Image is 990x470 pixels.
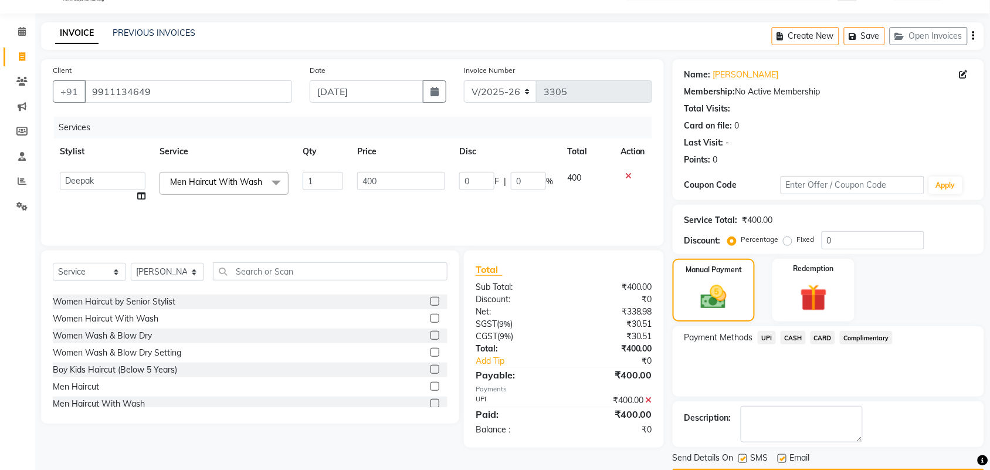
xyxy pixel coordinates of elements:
div: ₹400.00 [742,214,773,226]
input: Search by Name/Mobile/Email/Code [84,80,292,103]
label: Fixed [797,234,815,245]
span: Email [790,452,810,466]
a: x [262,177,267,187]
span: CARD [811,331,836,344]
span: | [504,175,506,188]
div: ₹0 [564,293,661,306]
div: Discount: [684,235,721,247]
label: Manual Payment [686,265,742,275]
span: CGST [476,331,497,341]
button: Open Invoices [890,27,968,45]
div: ₹400.00 [564,368,661,382]
button: Save [844,27,885,45]
a: [PERSON_NAME] [713,69,779,81]
a: PREVIOUS INVOICES [113,28,195,38]
th: Stylist [53,138,152,165]
div: Membership: [684,86,735,98]
img: _cash.svg [693,282,735,312]
div: Name: [684,69,711,81]
div: Men Haircut [53,381,99,393]
label: Redemption [794,263,834,274]
div: Services [54,117,661,138]
span: 400 [567,173,581,183]
div: ₹400.00 [564,407,661,421]
div: 0 [713,154,718,166]
div: Boy Kids Haircut (Below 5 Years) [53,364,177,376]
div: ( ) [467,318,564,330]
div: Payable: [467,368,564,382]
span: UPI [758,331,776,344]
div: Women Haircut by Senior Stylist [53,296,175,308]
span: 9% [499,319,510,329]
div: ₹30.51 [564,318,661,330]
input: Search or Scan [213,262,447,280]
label: Percentage [741,234,779,245]
span: Send Details On [673,452,734,466]
div: UPI [467,394,564,407]
div: Payments [476,384,652,394]
th: Action [613,138,652,165]
div: Last Visit: [684,137,724,149]
div: ₹338.98 [564,306,661,318]
div: ( ) [467,330,564,343]
div: Balance : [467,424,564,436]
label: Date [310,65,326,76]
th: Disc [452,138,560,165]
div: Service Total: [684,214,738,226]
div: - [726,137,730,149]
span: Total [476,263,503,276]
label: Invoice Number [464,65,515,76]
div: ₹0 [580,355,661,367]
span: Complimentary [840,331,893,344]
div: ₹400.00 [564,281,661,293]
div: 0 [735,120,740,132]
span: % [546,175,553,188]
span: 9% [500,332,511,341]
div: ₹400.00 [564,343,661,355]
span: Payment Methods [684,332,753,344]
div: ₹0 [564,424,661,436]
th: Service [152,138,296,165]
label: Client [53,65,72,76]
div: Women Wash & Blow Dry Setting [53,347,181,359]
div: Total Visits: [684,103,731,115]
div: Points: [684,154,711,166]
div: Card on file: [684,120,733,132]
th: Total [560,138,613,165]
button: +91 [53,80,86,103]
div: Description: [684,412,731,424]
div: Men Haircut With Wash [53,398,145,410]
a: INVOICE [55,23,99,44]
div: ₹30.51 [564,330,661,343]
div: Coupon Code [684,179,781,191]
th: Qty [296,138,350,165]
span: SMS [751,452,768,466]
div: Women Haircut With Wash [53,313,158,325]
div: No Active Membership [684,86,972,98]
div: Paid: [467,407,564,421]
span: CASH [781,331,806,344]
div: Sub Total: [467,281,564,293]
button: Apply [929,177,962,194]
span: F [494,175,499,188]
span: SGST [476,319,497,329]
button: Create New [772,27,839,45]
div: Total: [467,343,564,355]
th: Price [350,138,452,165]
img: _gift.svg [792,281,836,315]
div: ₹400.00 [564,394,661,407]
div: Women Wash & Blow Dry [53,330,152,342]
input: Enter Offer / Coupon Code [781,176,924,194]
div: Net: [467,306,564,318]
div: Discount: [467,293,564,306]
a: Add Tip [467,355,580,367]
span: Men Haircut With Wash [170,177,262,187]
